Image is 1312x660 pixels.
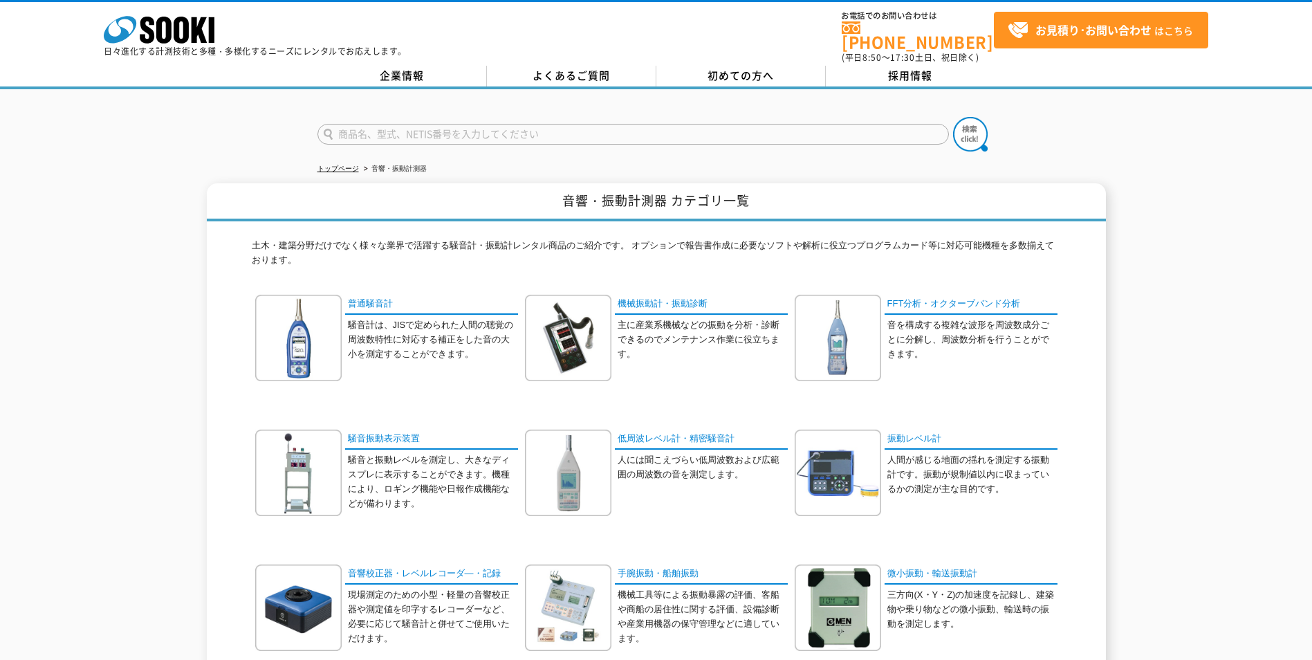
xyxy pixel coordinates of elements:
[842,51,979,64] span: (平日 ～ 土日、祝日除く)
[348,453,518,511] p: 騒音と振動レベルを測定し、大きなディスプレに表示することができます。機種により、ロギング機能や日報作成機能などが備わります。
[795,430,881,516] img: 振動レベル計
[618,588,788,645] p: 機械工具等による振動暴露の評価、客船や商船の居住性に関する評価、設備診断や産業用機器の保守管理などに適しています。
[842,12,994,20] span: お電話でのお問い合わせは
[104,47,407,55] p: 日々進化する計測技術と多種・多様化するニーズにレンタルでお応えします。
[345,295,518,315] a: 普通騒音計
[255,295,342,381] img: 普通騒音計
[887,588,1057,631] p: 三方向(X・Y・Z)の加速度を記録し、建築物や乗り物などの微小振動、輸送時の振動を測定します。
[862,51,882,64] span: 8:50
[1008,20,1193,41] span: はこちら
[885,430,1057,450] a: 振動レベル計
[207,183,1106,221] h1: 音響・振動計測器 カテゴリ一覧
[348,318,518,361] p: 騒音計は、JISで定められた人間の聴覚の周波数特性に対応する補正をした音の大小を測定することができます。
[615,430,788,450] a: 低周波レベル計・精密騒音計
[618,318,788,361] p: 主に産業系機械などの振動を分析・診断できるのでメンテナンス作業に役立ちます。
[656,66,826,86] a: 初めての方へ
[255,430,342,516] img: 騒音振動表示装置
[708,68,774,83] span: 初めての方へ
[361,162,427,176] li: 音響・振動計測器
[953,117,988,152] img: btn_search.png
[487,66,656,86] a: よくあるご質問
[317,66,487,86] a: 企業情報
[887,318,1057,361] p: 音を構成する複雑な波形を周波数成分ごとに分解し、周波数分析を行うことができます。
[345,565,518,585] a: 音響校正器・レベルレコーダ―・記録
[618,453,788,482] p: 人には聞こえづらい低周波数および広範囲の周波数の音を測定します。
[994,12,1208,48] a: お見積り･お問い合わせはこちら
[345,430,518,450] a: 騒音振動表示装置
[795,565,881,651] img: 微小振動・輸送振動計
[525,430,611,516] img: 低周波レベル計・精密騒音計
[1035,21,1152,38] strong: お見積り･お問い合わせ
[317,124,949,145] input: 商品名、型式、NETIS番号を入力してください
[842,21,994,50] a: [PHONE_NUMBER]
[348,588,518,645] p: 現場測定のための小型・軽量の音響校正器や測定値を印字するレコーダーなど、必要に応じて騒音計と併せてご使用いただけます。
[525,565,611,651] img: 手腕振動・船舶振動
[885,295,1057,315] a: FFT分析・オクターブバンド分析
[887,453,1057,496] p: 人間が感じる地面の揺れを測定する振動計です。振動が規制値以内に収まっているかの測定が主な目的です。
[252,239,1061,275] p: 土木・建築分野だけでなく様々な業界で活躍する騒音計・振動計レンタル商品のご紹介です。 オプションで報告書作成に必要なソフトや解析に役立つプログラムカード等に対応可能機種を多数揃えております。
[890,51,915,64] span: 17:30
[795,295,881,381] img: FFT分析・オクターブバンド分析
[525,295,611,381] img: 機械振動計・振動診断
[615,295,788,315] a: 機械振動計・振動診断
[885,565,1057,585] a: 微小振動・輸送振動計
[255,565,342,651] img: 音響校正器・レベルレコーダ―・記録
[826,66,995,86] a: 採用情報
[317,165,359,172] a: トップページ
[615,565,788,585] a: 手腕振動・船舶振動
